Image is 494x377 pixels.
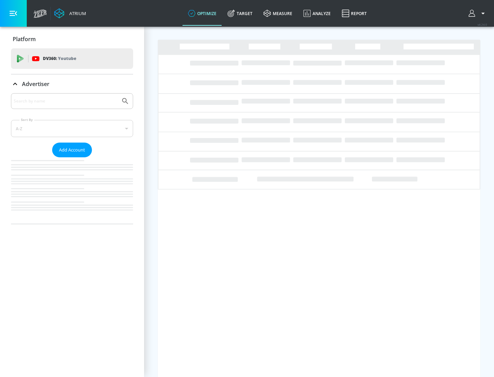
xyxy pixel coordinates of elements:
a: Atrium [54,8,86,19]
div: Atrium [67,10,86,16]
span: v 4.24.0 [478,23,487,26]
label: Sort By [20,118,34,122]
div: Advertiser [11,74,133,94]
div: A-Z [11,120,133,137]
span: Add Account [59,146,85,154]
p: Platform [13,35,36,43]
a: measure [258,1,298,26]
div: DV360: Youtube [11,48,133,69]
nav: list of Advertiser [11,157,133,224]
p: Youtube [58,55,76,62]
button: Add Account [52,143,92,157]
p: DV360: [43,55,76,62]
a: Analyze [298,1,336,26]
p: Advertiser [22,80,49,88]
div: Platform [11,29,133,49]
input: Search by name [14,97,118,106]
div: Advertiser [11,93,133,224]
a: Target [222,1,258,26]
a: Report [336,1,372,26]
a: optimize [183,1,222,26]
